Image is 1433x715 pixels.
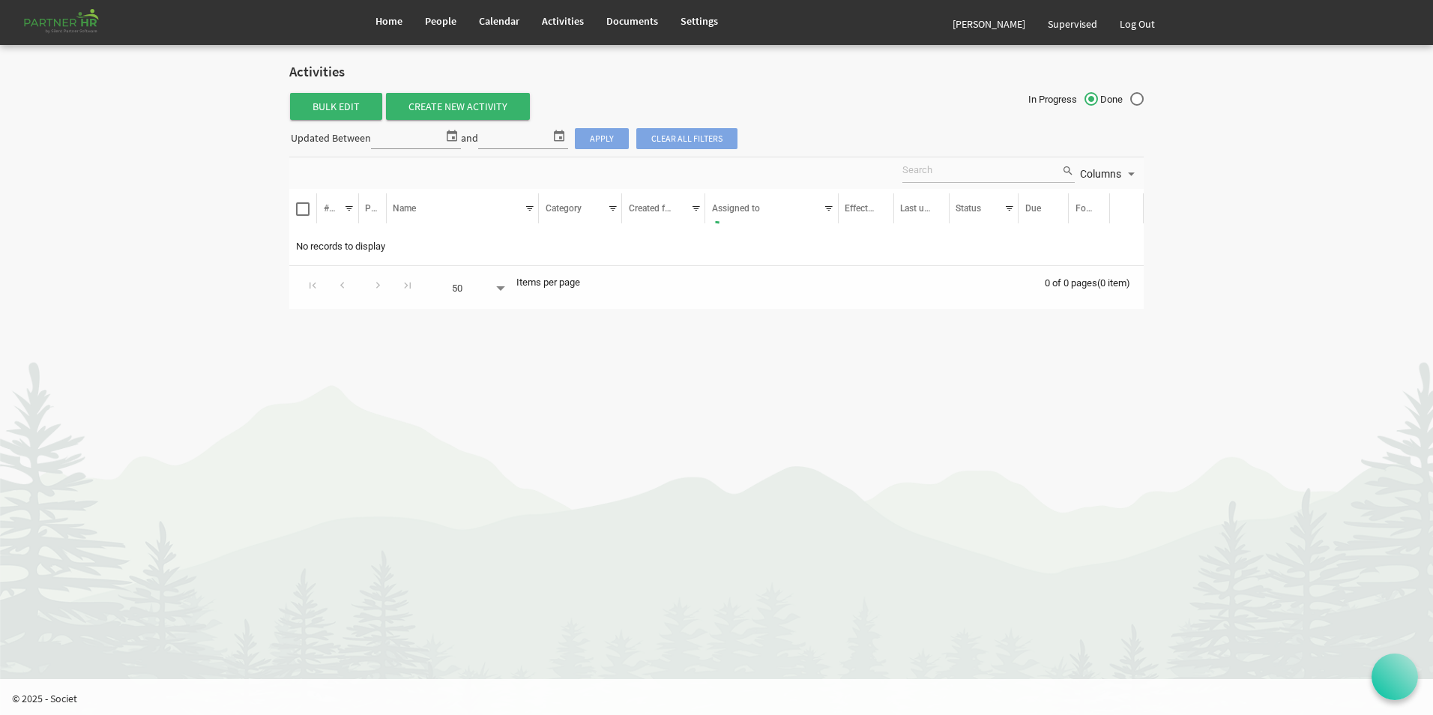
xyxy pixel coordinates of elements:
span: In Progress [1028,93,1098,106]
span: Supervised [1048,17,1097,31]
a: Supervised [1037,3,1108,45]
a: [PERSON_NAME] [941,3,1037,45]
span: Calendar [479,14,519,28]
h2: Activities [289,64,1144,80]
span: Clear all filters [636,128,737,149]
span: Home [375,14,402,28]
span: Bulk Edit [290,93,382,120]
div: Updated Between and [289,126,738,152]
span: Apply [575,128,629,149]
span: Documents [606,14,658,28]
a: Log Out [1108,3,1166,45]
a: Create New Activity [386,93,530,120]
p: © 2025 - Societ [12,691,1433,706]
span: Done [1100,93,1144,106]
span: select [443,126,461,145]
span: Settings [681,14,718,28]
span: Activities [542,14,584,28]
span: People [425,14,456,28]
span: select [550,126,568,145]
